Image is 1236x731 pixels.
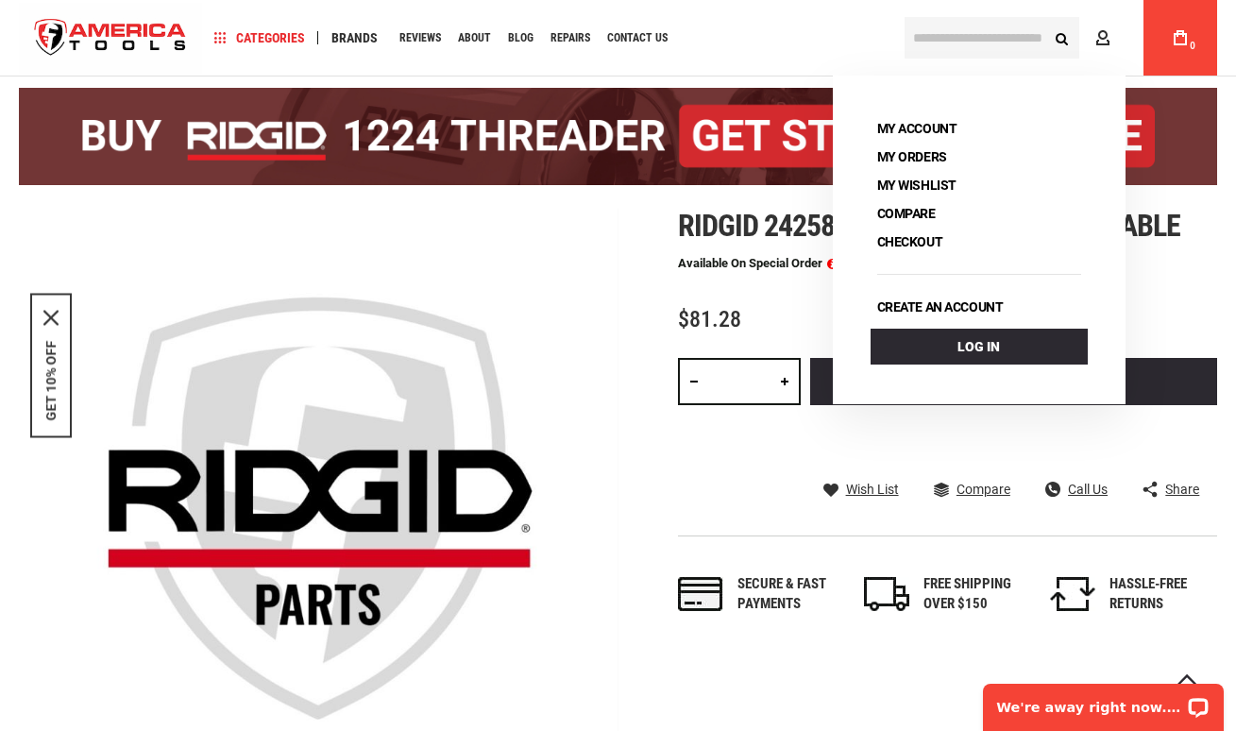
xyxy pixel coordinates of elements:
span: Blog [508,32,533,43]
span: Contact Us [607,32,668,43]
div: FREE SHIPPING OVER $150 [923,574,1031,615]
span: About [458,32,491,43]
a: Log In [871,329,1088,365]
iframe: Secure express checkout frame [806,411,1221,466]
span: Compare [957,483,1010,496]
a: Call Us [1045,481,1108,498]
span: Wish List [846,483,899,496]
div: Secure & fast payments [737,574,845,615]
span: Repairs [550,32,590,43]
svg: close icon [43,311,59,326]
a: Compare [871,200,942,227]
a: Reviews [391,25,449,51]
a: About [449,25,499,51]
span: Ridgid 24258 bond,mini push: red cable [678,208,1181,244]
a: Compare [934,481,1010,498]
a: Brands [323,25,386,51]
a: store logo [19,3,202,74]
a: Create an account [871,294,1010,320]
div: HASSLE-FREE RETURNS [1109,574,1217,615]
span: Share [1165,483,1199,496]
span: Reviews [399,32,441,43]
a: Categories [206,25,313,51]
a: My Account [871,115,964,142]
img: shipping [864,577,909,611]
button: Search [1043,20,1079,56]
button: Add to Cart [810,358,1217,405]
img: returns [1050,577,1095,611]
p: Available on Special Order [678,257,838,270]
img: BOGO: Buy the RIDGID® 1224 Threader (26092), get the 92467 200A Stand FREE! [19,88,1217,185]
a: Checkout [871,229,950,255]
button: GET 10% OFF [43,341,59,421]
img: America Tools [19,3,202,74]
a: My Wishlist [871,172,963,198]
iframe: LiveChat chat widget [971,671,1236,731]
span: 0 [1190,41,1195,51]
span: $81.28 [678,306,741,332]
a: Repairs [542,25,599,51]
span: Categories [214,31,305,44]
a: Wish List [823,481,899,498]
span: Call Us [1068,483,1108,496]
span: Brands [331,31,378,44]
a: Contact Us [599,25,676,51]
img: payments [678,577,723,611]
button: Close [43,311,59,326]
a: Blog [499,25,542,51]
a: My Orders [871,144,954,170]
